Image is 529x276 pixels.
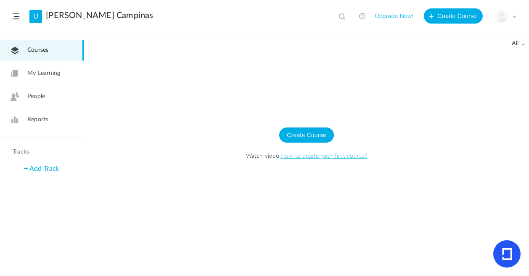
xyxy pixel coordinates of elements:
span: People [27,92,45,101]
a: + Add Track [24,165,59,172]
span: Watch video: [93,151,521,159]
span: My Learning [27,69,60,78]
a: How to create your first course? [280,151,367,159]
span: all [512,40,525,47]
button: Create Course [424,8,483,24]
img: user-image.png [496,11,508,22]
a: U [29,10,42,23]
a: [PERSON_NAME] Campinas [46,11,153,21]
h4: Tracks [13,149,69,156]
button: Upgrade Now! [375,8,413,24]
span: Reports [27,115,48,124]
button: Create Course [279,127,334,143]
span: Courses [27,46,48,55]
